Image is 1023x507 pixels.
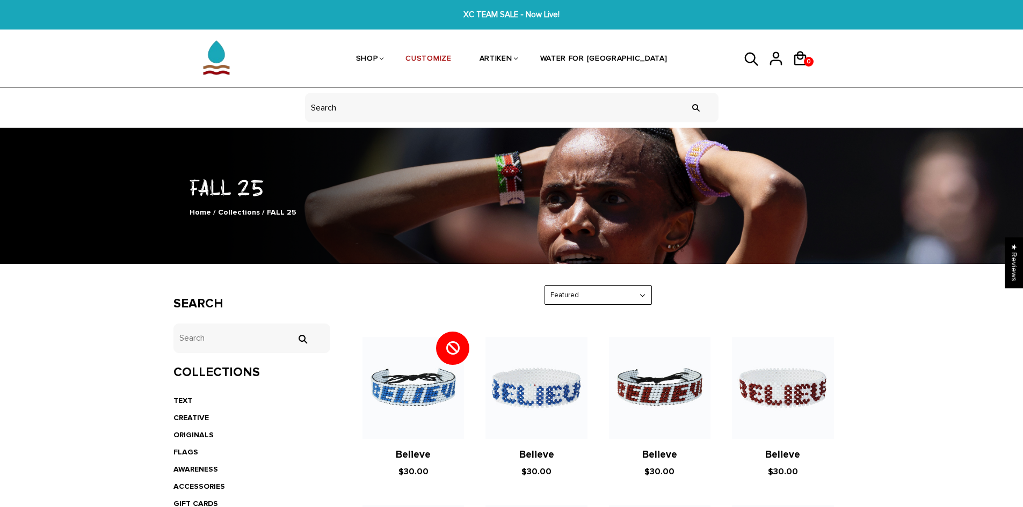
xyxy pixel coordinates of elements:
a: FLAGS [173,447,198,457]
span: XC TEAM SALE - Now Live! [314,9,710,21]
a: AWARENESS [173,465,218,474]
a: ARTIKEN [480,31,512,88]
input: header search [305,93,719,122]
a: Home [190,208,211,217]
input: Search [685,87,707,128]
input: Search [173,324,331,353]
span: 0 [804,54,813,69]
a: ORIGINALS [173,430,214,439]
a: Believe [519,449,554,461]
h3: Collections [173,365,331,380]
span: FALL 25 [267,208,296,217]
span: $30.00 [398,466,429,477]
span: $30.00 [521,466,552,477]
h1: FALL 25 [173,173,850,201]
a: 0 [792,70,816,71]
input: Search [292,334,313,344]
a: SHOP [356,31,378,88]
span: / [262,208,265,217]
a: Believe [642,449,677,461]
span: $30.00 [768,466,798,477]
span: / [213,208,216,217]
h3: Search [173,296,331,312]
a: Believe [765,449,800,461]
a: Believe [396,449,431,461]
a: TEXT [173,396,192,405]
a: ACCESSORIES [173,482,225,491]
a: WATER FOR [GEOGRAPHIC_DATA] [540,31,668,88]
a: Collections [218,208,260,217]
a: CUSTOMIZE [405,31,451,88]
div: Click to open Judge.me floating reviews tab [1005,237,1023,288]
a: CREATIVE [173,413,209,422]
span: $30.00 [644,466,674,477]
